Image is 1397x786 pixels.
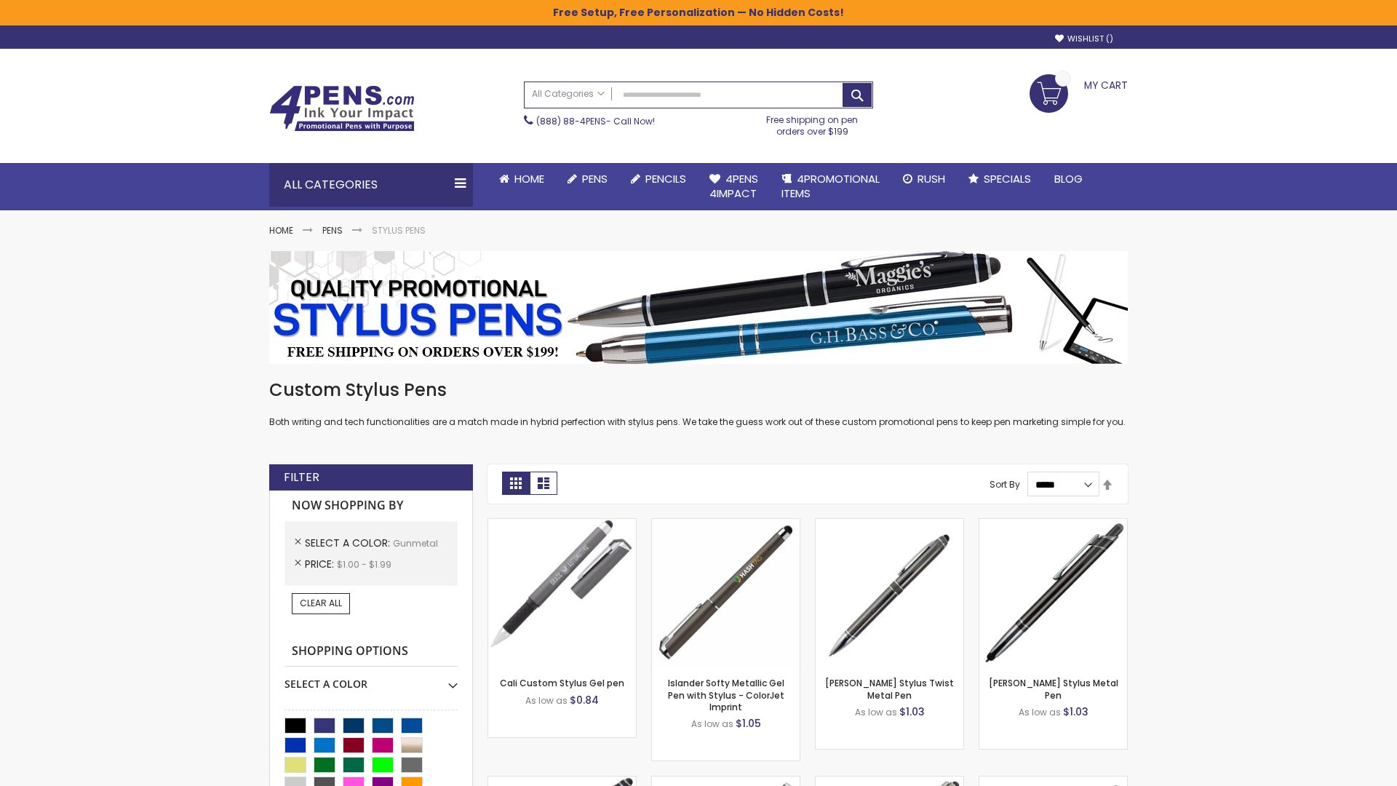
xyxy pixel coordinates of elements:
[487,163,556,195] a: Home
[556,163,619,195] a: Pens
[891,163,957,195] a: Rush
[770,163,891,210] a: 4PROMOTIONALITEMS
[736,716,761,731] span: $1.05
[1054,171,1083,186] span: Blog
[284,491,458,521] strong: Now Shopping by
[284,667,458,691] div: Select A Color
[269,85,415,132] img: 4Pens Custom Pens and Promotional Products
[1019,706,1061,718] span: As low as
[691,718,733,730] span: As low as
[525,82,612,106] a: All Categories
[1063,704,1088,719] span: $1.03
[668,677,784,712] a: Islander Softy Metallic Gel Pen with Stylus - ColorJet Imprint
[990,478,1020,491] label: Sort By
[305,557,337,571] span: Price
[269,163,473,207] div: All Categories
[855,706,897,718] span: As low as
[488,519,636,667] img: Cali Custom Stylus Gel pen-Gunmetal
[393,537,438,549] span: Gunmetal
[825,677,954,701] a: [PERSON_NAME] Stylus Twist Metal Pen
[989,677,1118,701] a: [PERSON_NAME] Stylus Metal Pen
[652,519,800,667] img: Islander Softy Metallic Gel Pen with Stylus - ColorJet Imprint-Gunmetal
[619,163,698,195] a: Pencils
[984,171,1031,186] span: Specials
[322,224,343,237] a: Pens
[292,593,350,614] a: Clear All
[284,469,319,485] strong: Filter
[698,163,770,210] a: 4Pens4impact
[514,171,544,186] span: Home
[781,171,880,201] span: 4PROMOTIONAL ITEMS
[816,519,963,667] img: Colter Stylus Twist Metal Pen-Gunmetal
[752,108,874,138] div: Free shipping on pen orders over $199
[979,519,1127,667] img: Olson Stylus Metal Pen-Gunmetal
[269,378,1128,429] div: Both writing and tech functionalities are a match made in hybrid perfection with stylus pens. We ...
[816,518,963,531] a: Colter Stylus Twist Metal Pen-Gunmetal
[269,224,293,237] a: Home
[570,693,599,707] span: $0.84
[500,677,624,689] a: Cali Custom Stylus Gel pen
[372,224,426,237] strong: Stylus Pens
[532,88,605,100] span: All Categories
[645,171,686,186] span: Pencils
[269,251,1128,364] img: Stylus Pens
[652,518,800,531] a: Islander Softy Metallic Gel Pen with Stylus - ColorJet Imprint-Gunmetal
[536,115,606,127] a: (888) 88-4PENS
[502,472,530,495] strong: Grid
[269,378,1128,402] h1: Custom Stylus Pens
[488,518,636,531] a: Cali Custom Stylus Gel pen-Gunmetal
[536,115,655,127] span: - Call Now!
[337,558,391,571] span: $1.00 - $1.99
[957,163,1043,195] a: Specials
[709,171,758,201] span: 4Pens 4impact
[979,518,1127,531] a: Olson Stylus Metal Pen-Gunmetal
[300,597,342,609] span: Clear All
[1055,33,1113,44] a: Wishlist
[582,171,608,186] span: Pens
[525,694,568,707] span: As low as
[305,536,393,550] span: Select A Color
[918,171,945,186] span: Rush
[899,704,925,719] span: $1.03
[1043,163,1094,195] a: Blog
[284,636,458,667] strong: Shopping Options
